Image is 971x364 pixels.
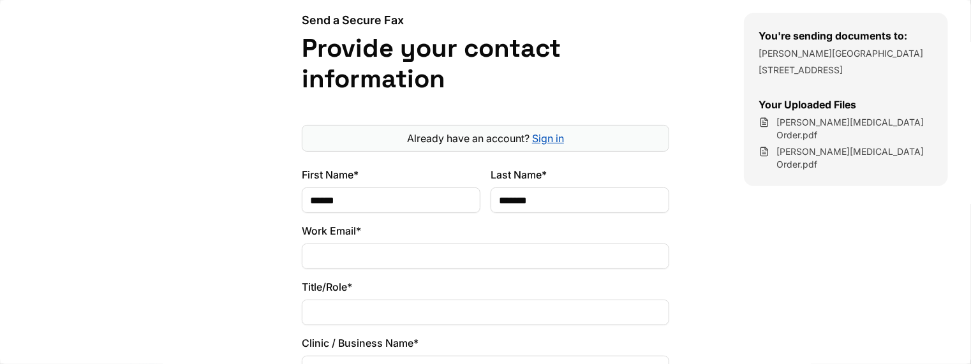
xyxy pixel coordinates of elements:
p: Already have an account? [308,131,663,146]
p: [STREET_ADDRESS] [759,64,933,76]
p: [PERSON_NAME][GEOGRAPHIC_DATA] [759,47,933,60]
a: Sign in [532,132,564,145]
h1: Provide your contact information [302,33,669,94]
h2: Send a Secure Fax [302,13,669,28]
label: Work Email* [302,223,669,238]
h3: You're sending documents to: [759,28,933,43]
span: Megan Breast Ultrasound Order.pdf [777,145,933,171]
label: First Name* [302,167,480,182]
h3: Your Uploaded Files [759,97,933,112]
span: Megan Breast Ultrasound Order.pdf [777,116,933,142]
label: Title/Role* [302,279,669,295]
label: Last Name* [491,167,669,182]
label: Clinic / Business Name* [302,335,669,351]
